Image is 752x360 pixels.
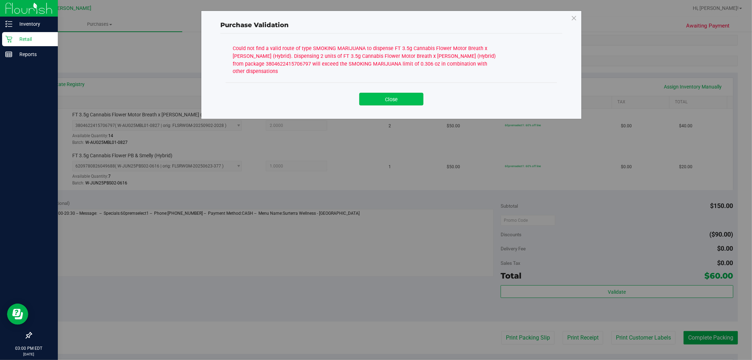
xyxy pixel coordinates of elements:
[220,21,289,29] span: Purchase Validation
[359,93,423,105] button: Close
[233,43,497,75] div: Could not find a valid route of type SMOKING MARIJUANA to dispense FT 3.5g Cannabis Flower Motor ...
[12,20,55,28] p: Inventory
[12,50,55,59] p: Reports
[3,345,55,352] p: 03:00 PM EDT
[5,20,12,28] inline-svg: Inventory
[7,304,28,325] iframe: Resource center
[5,36,12,43] inline-svg: Retail
[3,352,55,357] p: [DATE]
[12,35,55,43] p: Retail
[5,51,12,58] inline-svg: Reports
